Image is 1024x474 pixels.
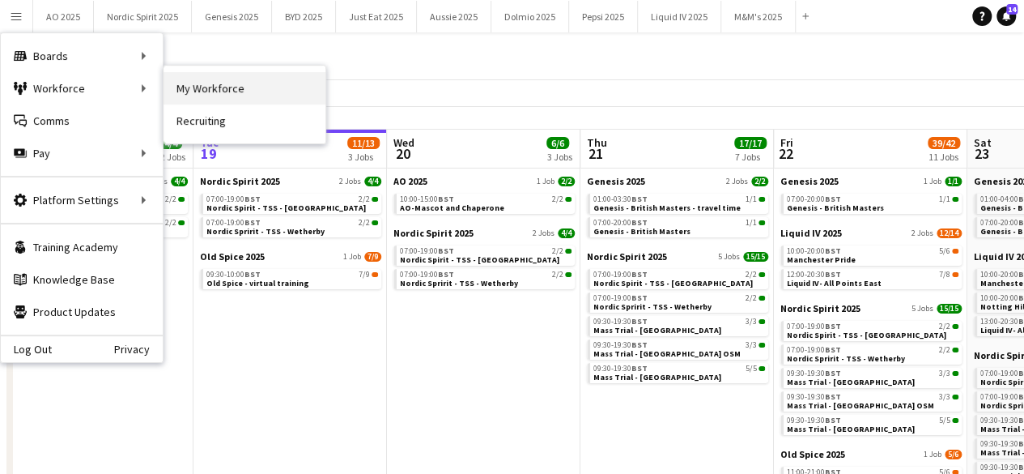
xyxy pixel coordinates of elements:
[206,195,261,203] span: 07:00-19:00
[372,272,378,277] span: 7/9
[587,175,768,187] a: Genesis 20252 Jobs2/2
[347,137,380,149] span: 11/13
[787,195,841,203] span: 07:00-20:00
[339,177,361,186] span: 2 Jobs
[206,271,261,279] span: 09:30-10:00
[758,319,765,324] span: 3/3
[593,269,765,288] a: 07:00-19:00BST2/2Nordic Spirit - TSS - [GEOGRAPHIC_DATA]
[400,247,454,255] span: 07:00-19:00
[552,195,563,203] span: 2/2
[200,250,381,293] div: Old Spice 20251 Job7/909:30-10:00BST7/9Old Spice - virtual training
[825,415,841,425] span: BST
[787,368,958,386] a: 09:30-19:30BST3/3Mass Trial - [GEOGRAPHIC_DATA]
[631,316,648,327] span: BST
[1,72,163,105] div: Workforce
[165,219,176,227] span: 2/2
[758,272,765,277] span: 2/2
[565,197,571,202] span: 2/2
[825,194,841,204] span: BST
[546,137,569,149] span: 6/6
[393,175,427,187] span: AO 2025
[787,377,915,387] span: Mass Trial - Leeds
[400,195,454,203] span: 10:00-15:00
[939,369,950,378] span: 3/3
[359,195,370,203] span: 2/2
[787,424,915,434] span: Mass Trial - Victoria Station
[939,393,950,401] span: 3/3
[336,1,417,32] button: Just Eat 2025
[780,227,962,302] div: Liquid IV 20252 Jobs12/1410:00-20:00BST5/6Manchester Pride12:00-20:30BST7/8Liquid IV- All Points ...
[780,175,962,227] div: Genesis 20251 Job1/107:00-20:00BST1/1Genesis - British Masters
[780,302,860,314] span: Nordic Spirit 2025
[721,1,796,32] button: M&M's 2025
[1,184,163,216] div: Platform Settings
[272,1,336,32] button: BYD 2025
[364,252,381,262] span: 7/9
[569,1,638,32] button: Pepsi 2025
[825,269,841,280] span: BST
[735,151,766,163] div: 7 Jobs
[911,304,933,314] span: 5 Jobs
[758,296,765,301] span: 2/2
[939,247,950,255] span: 5/6
[359,219,370,227] span: 2/2
[593,341,648,349] span: 09:30-19:30
[391,144,414,163] span: 20
[758,220,765,225] span: 1/1
[587,250,768,263] a: Nordic Spirit 20255 Jobs15/15
[787,254,856,265] span: Manchester Pride
[631,363,648,374] span: BST
[178,220,185,225] span: 2/2
[593,316,765,335] a: 09:30-19:30BST3/3Mass Trial - [GEOGRAPHIC_DATA]
[787,247,841,255] span: 10:00-20:00
[787,415,958,433] a: 09:30-19:30BST5/5Mass Trial - [GEOGRAPHIC_DATA]
[1006,4,1018,15] span: 14
[787,269,958,288] a: 12:00-20:30BST7/8Liquid IV- All Points East
[638,1,721,32] button: Liquid IV 2025
[200,250,265,263] span: Old Spice 2025
[206,278,309,288] span: Old Spice - virtual training
[164,72,325,105] a: My Workforce
[945,177,962,186] span: 1/1
[372,220,378,225] span: 2/2
[160,151,185,163] div: 2 Jobs
[952,395,958,399] span: 3/3
[533,228,554,238] span: 2 Jobs
[593,195,648,203] span: 01:00-03:30
[825,321,841,331] span: BST
[758,366,765,371] span: 5/5
[165,195,176,203] span: 2/2
[746,365,757,373] span: 5/5
[393,227,575,293] div: Nordic Spirit 20252 Jobs4/407:00-19:00BST2/2Nordic Spirit - TSS - [GEOGRAPHIC_DATA]07:00-19:00BST...
[593,226,690,237] span: Genesis - British Masters
[631,217,648,228] span: BST
[593,363,765,382] a: 09:30-19:30BST5/5Mass Trial - [GEOGRAPHIC_DATA]
[734,137,767,149] span: 17/17
[206,269,378,288] a: 09:30-10:00BST7/9Old Spice - virtual training
[584,144,607,163] span: 21
[631,269,648,280] span: BST
[593,339,765,358] a: 09:30-19:30BST3/3Mass Trial - [GEOGRAPHIC_DATA] OSM
[939,416,950,425] span: 5/5
[400,246,571,264] a: 07:00-19:00BST2/2Nordic Spirit - TSS - [GEOGRAPHIC_DATA]
[746,318,757,326] span: 3/3
[780,448,845,460] span: Old Spice 2025
[593,203,741,213] span: Genesis - British Masters - travel time
[952,197,958,202] span: 1/1
[198,144,219,163] span: 19
[558,228,575,238] span: 4/4
[928,151,959,163] div: 11 Jobs
[587,250,667,263] span: Nordic Spirit 2025
[787,322,841,331] span: 07:00-19:00
[393,175,575,187] a: AO 20251 Job2/2
[751,177,768,186] span: 2/2
[438,194,454,204] span: BST
[587,175,645,187] span: Genesis 2025
[952,418,958,423] span: 5/5
[631,194,648,204] span: BST
[758,343,765,348] span: 3/3
[1,40,163,72] div: Boards
[825,368,841,378] span: BST
[206,217,378,236] a: 07:00-19:00BST2/2Nordic Spririt - TSS - Wetherby
[400,254,559,265] span: Nordic Spirit - TSS - Beaconsfield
